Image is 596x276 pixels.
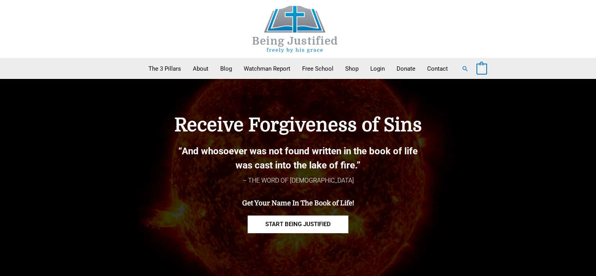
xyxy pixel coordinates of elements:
[238,59,296,79] a: Watchman Report
[214,59,238,79] a: Blog
[391,59,421,79] a: Donate
[296,59,339,79] a: Free School
[421,59,454,79] a: Contact
[187,59,214,79] a: About
[476,65,487,72] a: View Shopping Cart, empty
[143,59,187,79] a: The 3 Pillars
[134,114,463,136] h4: Receive Forgiveness of Sins
[236,6,354,53] img: Being Justified
[265,221,331,227] span: START BEING JUSTIFIED
[480,66,483,72] span: 0
[462,65,469,72] a: Search button
[248,216,348,233] a: START BEING JUSTIFIED
[178,146,418,171] b: “And whosoever was not found written in the book of life was cast into the lake of fire.”
[143,59,454,79] nav: Primary Site Navigation
[243,177,354,184] span: – THE WORD OF [DEMOGRAPHIC_DATA]
[134,199,463,207] h4: Get Your Name In The Book of Life!
[364,59,391,79] a: Login
[339,59,364,79] a: Shop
